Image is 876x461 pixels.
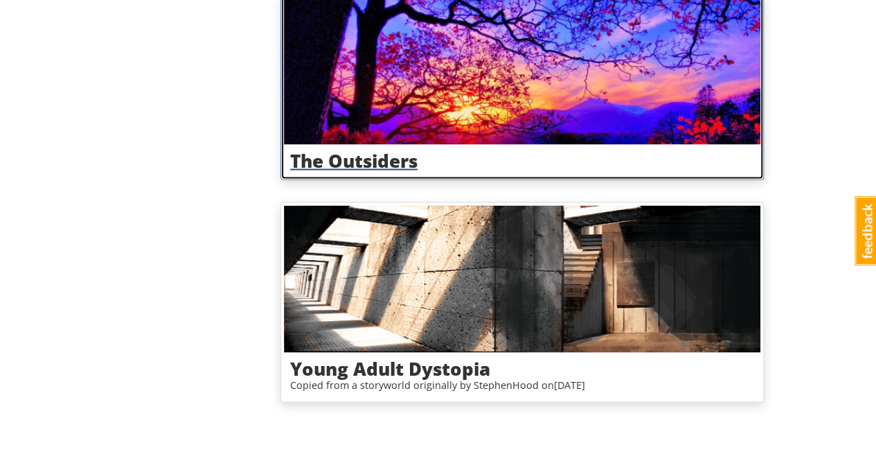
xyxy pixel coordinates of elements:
[290,150,754,171] h3: The Outsiders
[290,378,754,392] div: Copied from a storyworld originally by StephenHood on [DATE]
[280,202,764,402] a: A modern hallway, made from concrete and fashioned with strange angles.Young Adult DystopiaCopied...
[284,205,760,352] img: A modern hallway, made from concrete and fashioned with strange angles.
[290,358,754,379] h3: Young Adult Dystopia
